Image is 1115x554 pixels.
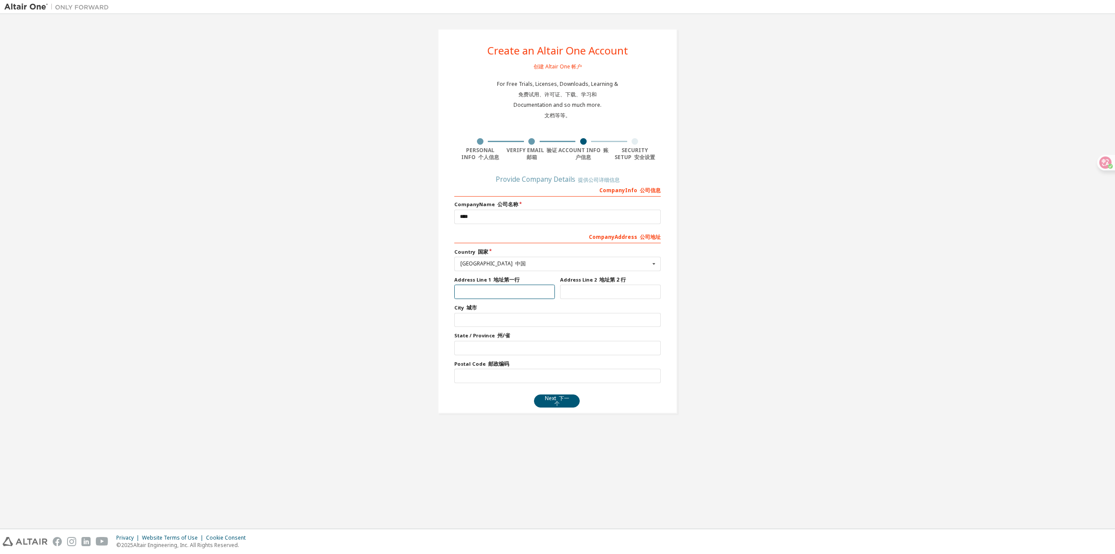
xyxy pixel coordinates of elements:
[497,332,510,339] font: 州/省
[67,537,76,546] img: instagram.svg
[634,153,655,161] font: 安全设置
[527,146,557,161] font: 验证邮箱
[497,81,618,122] div: For Free Trials, Licenses, Downloads, Learning & Documentation and so much more.
[544,112,571,119] font: 文档等等。
[460,261,650,266] div: [GEOGRAPHIC_DATA]
[609,147,661,161] div: Security Setup
[454,147,506,161] div: Personal Info
[554,394,569,407] font: 下一个
[4,3,113,11] img: Altair One
[575,146,608,161] font: 账户信息
[478,248,488,255] font: 国家
[96,537,108,546] img: youtube.svg
[640,187,661,194] font: 公司信息
[560,276,661,283] label: Address Line 2
[454,248,661,255] label: Country
[454,332,661,339] label: State / Province
[497,201,518,208] font: 公司名称
[506,147,558,161] div: Verify Email
[487,45,628,75] div: Create an Altair One Account
[466,304,477,311] font: 城市
[488,360,509,367] font: 邮政编码
[534,63,582,70] font: 创建 Altair One 帐户
[142,534,206,541] div: Website Terms of Use
[53,537,62,546] img: facebook.svg
[454,304,661,311] label: City
[493,276,520,283] font: 地址第一行
[478,153,499,161] font: 个人信息
[454,229,661,243] div: Company Address
[534,394,580,408] button: Next 下一个
[515,260,526,267] font: 中国
[116,541,251,549] p: © 2025 Altair Engineering, Inc. All Rights Reserved.
[454,177,661,183] div: Provide Company Details
[578,176,620,184] font: 提供公司详细信息
[454,201,661,208] label: Company Name
[454,183,661,197] div: Company Info
[518,91,597,98] font: 免费试用、许可证、下载、学习和
[116,534,142,541] div: Privacy
[454,276,555,283] label: Address Line 1
[206,534,251,541] div: Cookie Consent
[454,360,661,367] label: Postal Code
[557,147,609,161] div: Account Info
[3,537,47,546] img: altair_logo.svg
[599,276,626,283] font: 地址第 2 行
[81,537,91,546] img: linkedin.svg
[640,233,661,241] font: 公司地址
